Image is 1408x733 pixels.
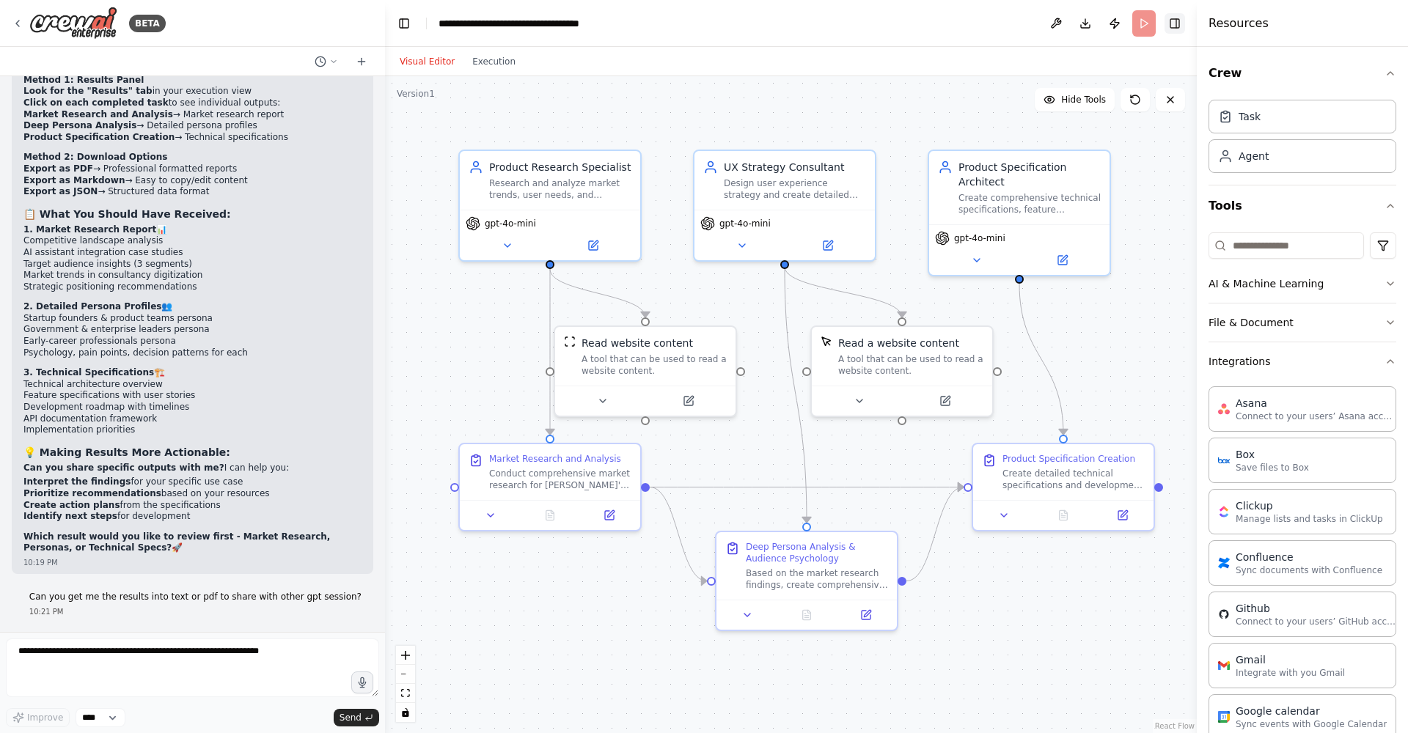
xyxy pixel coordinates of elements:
[23,500,362,512] li: from the specifications
[309,53,344,70] button: Switch to previous chat
[958,192,1101,216] div: Create comprehensive technical specifications, feature requirements, and development roadmaps for...
[23,402,362,413] li: Development roadmap with timelines
[23,247,362,259] li: AI assistant integration case studies
[584,507,634,524] button: Open in side panel
[23,476,131,487] strong: Interpret the findings
[1236,513,1383,525] p: Manage lists and tasks in ClickUp
[23,379,362,391] li: Technical architecture overview
[928,150,1111,276] div: Product Specification ArchitectCreate comprehensive technical specifications, feature requirement...
[1218,506,1230,517] img: ClickUp
[489,177,631,201] div: Research and analyze market trends, user needs, and competitive landscape for {product_type} digi...
[129,15,166,32] div: BETA
[29,7,117,40] img: Logo
[1236,396,1397,410] div: Asana
[1236,410,1397,422] p: Connect to your users’ Asana accounts
[519,507,582,524] button: No output available
[724,160,866,174] div: UX Strategy Consultant
[396,703,415,722] button: toggle interactivity
[23,500,120,510] strong: Create action plans
[1236,564,1382,576] p: Sync documents with Confluence
[582,336,693,350] div: Read website content
[1218,711,1230,723] img: Google Calendar
[23,175,125,185] strong: Export as Markdown
[23,120,362,132] li: → Detailed persona profiles
[1021,251,1104,269] button: Open in side panel
[23,390,362,402] li: Feature specifications with user stories
[746,567,888,591] div: Based on the market research findings, create comprehensive psychological profiles and detailed p...
[551,237,634,254] button: Open in side panel
[23,511,117,521] strong: Identify next steps
[554,325,737,417] div: ScrapeWebsiteToolRead website contentA tool that can be used to read a website content.
[1236,704,1387,718] div: Google calendar
[1218,557,1230,569] img: Confluence
[1035,88,1115,111] button: Hide Tools
[543,269,557,435] g: Edge from 2b5d64a4-863d-4c25-88ef-0a4d8a3b7d17 to f57fa194-4690-4f4c-9aac-3030c464b471
[485,218,536,229] span: gpt-4o-mini
[1236,616,1397,627] p: Connect to your users’ GitHub accounts
[23,224,156,235] strong: 1. Market Research Report
[23,511,362,523] li: for development
[29,592,362,603] p: Can you get me the results into text or pdf to share with other gpt session?
[810,325,994,417] div: ScrapeElementFromWebsiteToolRead a website contentA tool that can be used to read a website content.
[489,468,631,491] div: Conduct comprehensive market research for [PERSON_NAME]'s personal digital brand platform that in...
[23,463,224,473] strong: Can you share specific outputs with me?
[1165,13,1185,34] button: Hide right sidebar
[439,16,604,31] nav: breadcrumb
[1209,15,1269,32] h4: Resources
[543,269,653,317] g: Edge from 2b5d64a4-863d-4c25-88ef-0a4d8a3b7d17 to 3febbe34-0c77-4a16-a11c-00fb12e0044a
[23,152,167,162] strong: Method 2: Download Options
[489,160,631,174] div: Product Research Specialist
[23,208,231,220] strong: 📋 What You Should Have Received:
[1236,462,1309,474] p: Save files to Box
[1155,722,1195,730] a: React Flow attribution
[23,186,362,198] li: → Structured data format
[1002,453,1135,465] div: Product Specification Creation
[1236,652,1345,667] div: Gmail
[23,86,153,96] strong: Look for the "Results" tab
[1012,284,1071,435] g: Edge from 52e9d75c-78fb-4b05-8d6b-7970de8958e4 to 4dd90b8d-1d89-4f28-ac53-fa83ee279286
[1209,303,1396,342] button: File & Document
[6,708,70,727] button: Improve
[838,336,959,350] div: Read a website content
[1218,454,1230,466] img: Box
[396,646,415,722] div: React Flow controls
[23,557,362,568] div: 10:19 PM
[1061,94,1106,106] span: Hide Tools
[396,646,415,665] button: zoom in
[23,132,175,142] strong: Product Specification Creation
[746,541,888,564] div: Deep Persona Analysis & Audience Psychology
[821,336,832,347] img: ScrapeElementFromWebsiteTool
[23,120,136,130] strong: Deep Persona Analysis
[1209,265,1396,303] button: AI & Machine Learning
[23,336,362,347] li: Early-career professionals persona
[954,232,1005,244] span: gpt-4o-mini
[1209,53,1396,94] button: Crew
[23,531,362,554] p: 🚀
[715,531,898,631] div: Deep Persona Analysis & Audience PsychologyBased on the market research findings, create comprehe...
[23,86,362,97] li: in your execution view
[958,160,1101,189] div: Product Specification Architect
[906,480,964,589] g: Edge from 9f226aa8-aa8e-4850-8c9d-71a0c103fab5 to 4dd90b8d-1d89-4f28-ac53-fa83ee279286
[23,109,173,119] strong: Market Research and Analysis
[23,424,362,436] li: Implementation priorities
[776,606,838,624] button: No output available
[1236,498,1383,513] div: Clickup
[1236,447,1309,462] div: Box
[23,301,362,313] h4: 👥
[1218,608,1230,620] img: GitHub
[391,53,463,70] button: Visual Editor
[23,132,362,144] li: → Technical specifications
[1239,109,1261,124] div: Task
[23,463,362,474] p: I can help you:
[1239,149,1269,163] div: Agent
[23,367,154,377] strong: 3. Technical Specifications
[840,606,891,624] button: Open in side panel
[838,353,983,377] div: A tool that can be used to read a website content.
[564,336,576,347] img: ScrapeWebsiteTool
[1236,550,1382,564] div: Confluence
[23,75,144,85] strong: Method 1: Results Panel
[396,665,415,684] button: zoom out
[23,313,362,325] li: Startup founders & product teams persona
[23,97,362,143] li: to see individual outputs:
[777,267,909,317] g: Edge from c340caf6-5439-4032-835e-d84691b37424 to 2164c46f-5dfa-43f5-a7a3-2daa58719390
